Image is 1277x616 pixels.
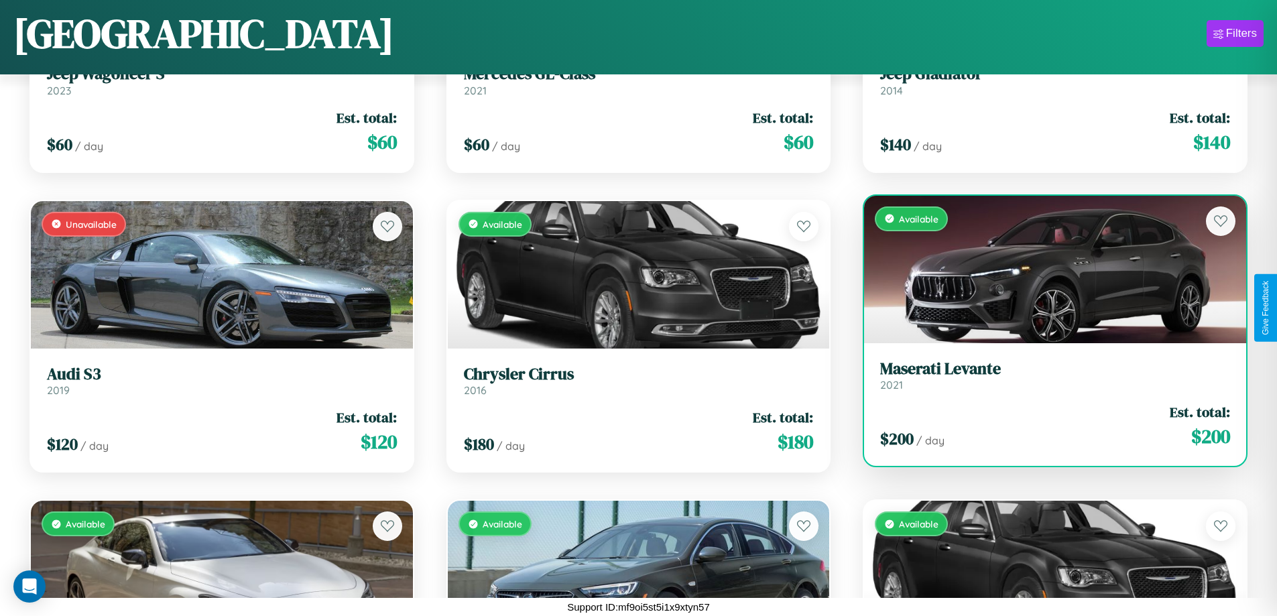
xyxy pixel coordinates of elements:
[483,219,522,230] span: Available
[47,84,71,97] span: 2023
[47,64,397,97] a: Jeep Wagoneer S2023
[47,383,70,397] span: 2019
[753,108,813,127] span: Est. total:
[47,365,397,384] h3: Audi S3
[361,428,397,455] span: $ 120
[880,64,1230,84] h3: Jeep Gladiator
[492,139,520,153] span: / day
[47,365,397,397] a: Audi S32019
[47,64,397,84] h3: Jeep Wagoneer S
[464,365,814,384] h3: Chrysler Cirrus
[483,518,522,530] span: Available
[1170,402,1230,422] span: Est. total:
[880,84,903,97] span: 2014
[880,64,1230,97] a: Jeep Gladiator2014
[880,378,903,391] span: 2021
[464,365,814,397] a: Chrysler Cirrus2016
[880,133,911,156] span: $ 140
[464,64,814,97] a: Mercedes GL-Class2021
[75,139,103,153] span: / day
[47,133,72,156] span: $ 60
[1191,423,1230,450] span: $ 200
[899,518,938,530] span: Available
[778,428,813,455] span: $ 180
[1193,129,1230,156] span: $ 140
[47,433,78,455] span: $ 120
[497,439,525,452] span: / day
[1207,20,1264,47] button: Filters
[1170,108,1230,127] span: Est. total:
[567,598,710,616] p: Support ID: mf9oi5st5i1x9xtyn57
[367,129,397,156] span: $ 60
[784,129,813,156] span: $ 60
[13,570,46,603] div: Open Intercom Messenger
[753,408,813,427] span: Est. total:
[464,433,494,455] span: $ 180
[914,139,942,153] span: / day
[1261,281,1270,335] div: Give Feedback
[464,133,489,156] span: $ 60
[66,219,117,230] span: Unavailable
[899,213,938,225] span: Available
[13,6,394,61] h1: [GEOGRAPHIC_DATA]
[464,84,487,97] span: 2021
[80,439,109,452] span: / day
[66,518,105,530] span: Available
[880,428,914,450] span: $ 200
[337,108,397,127] span: Est. total:
[880,359,1230,392] a: Maserati Levante2021
[464,383,487,397] span: 2016
[337,408,397,427] span: Est. total:
[916,434,945,447] span: / day
[880,359,1230,379] h3: Maserati Levante
[464,64,814,84] h3: Mercedes GL-Class
[1226,27,1257,40] div: Filters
